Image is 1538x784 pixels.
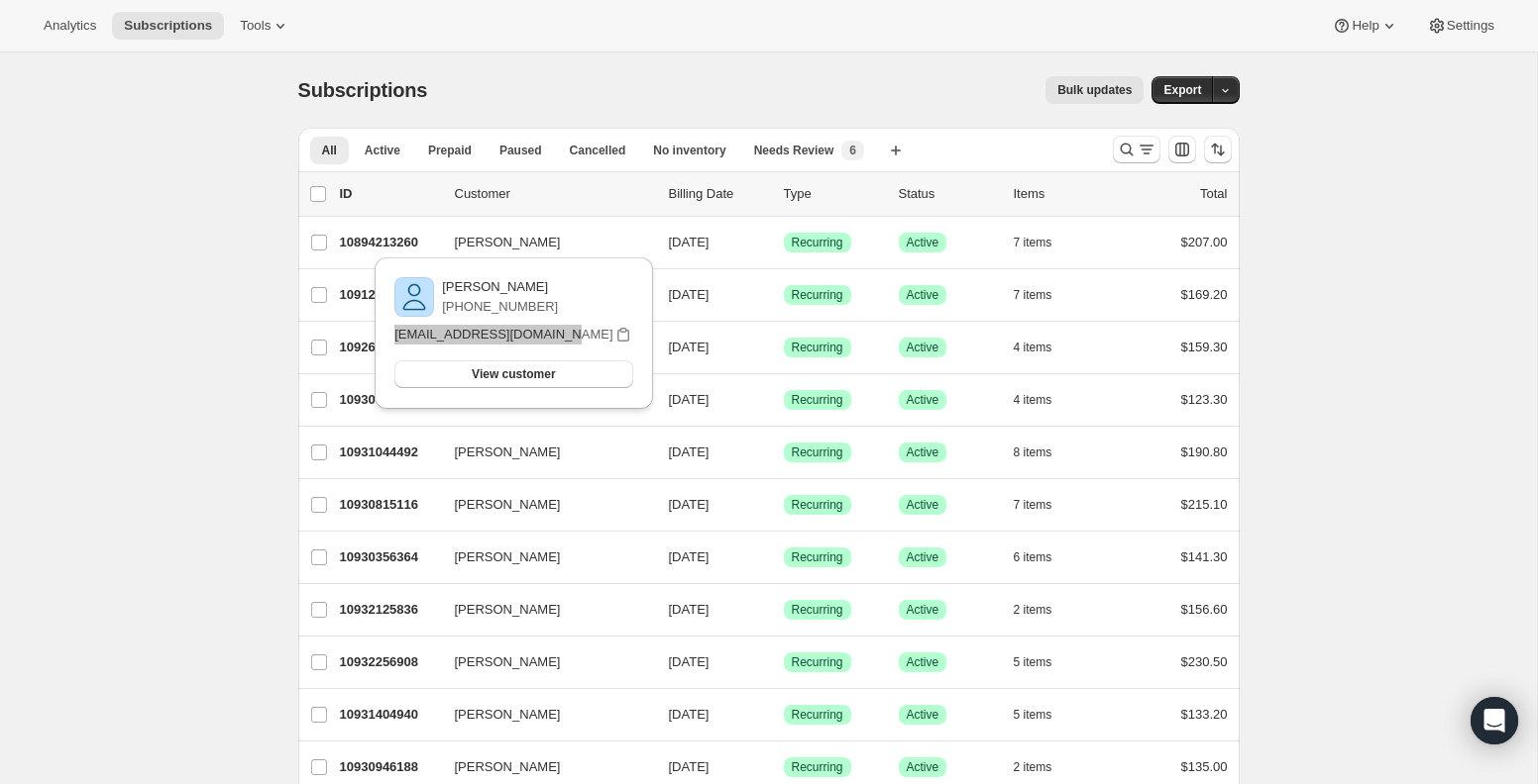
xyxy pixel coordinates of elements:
span: Analytics [44,18,96,34]
button: [PERSON_NAME] [443,594,641,626]
span: Active [907,497,939,513]
span: [DATE] [669,340,710,354]
span: 5 items [1014,654,1052,670]
span: Active [907,392,939,408]
p: [PERSON_NAME] [442,277,558,297]
span: [PERSON_NAME] [455,495,561,515]
button: View customer [394,360,632,388]
button: Export [1152,76,1213,104]
span: Active [907,287,939,303]
button: Help [1320,12,1410,40]
button: Bulk updates [1045,76,1144,104]
div: 10930815116[PERSON_NAME][DATE]SuccessRecurringSuccessActive7 items$215.10 [340,491,1228,519]
span: [DATE] [669,444,710,459]
span: $207.00 [1181,235,1228,249]
span: $169.20 [1181,287,1228,302]
span: Recurring [792,759,843,775]
span: View customer [472,366,555,382]
span: [PERSON_NAME] [455,652,561,672]
span: Help [1352,18,1378,34]
span: [DATE] [669,287,710,302]
span: Active [907,759,939,775]
span: 6 items [1014,549,1052,565]
span: Recurring [792,707,843,723]
span: Settings [1447,18,1494,34]
p: ID [340,184,439,204]
span: Recurring [792,340,843,355]
span: $190.80 [1181,444,1228,459]
p: 10930946188 [340,757,439,777]
span: 2 items [1014,602,1052,618]
span: No inventory [653,143,725,158]
span: Recurring [792,392,843,408]
span: Active [907,602,939,618]
span: Active [907,235,939,250]
p: [EMAIL_ADDRESS][DOMAIN_NAME] [394,325,612,344]
span: [DATE] [669,759,710,774]
div: 10932256908[PERSON_NAME][DATE]SuccessRecurringSuccessActive5 items$230.50 [340,648,1228,676]
p: 10930684044 [340,390,439,410]
span: All [322,143,337,158]
button: [PERSON_NAME] [443,437,641,468]
div: 10930356364[PERSON_NAME][DATE]SuccessRecurringSuccessActive6 items$141.30 [340,543,1228,571]
p: Customer [455,184,653,204]
span: Recurring [792,549,843,565]
div: Items [1014,184,1113,204]
button: 2 items [1014,753,1074,781]
p: [PHONE_NUMBER] [442,297,558,317]
span: Cancelled [570,143,626,158]
span: Bulk updates [1057,82,1132,98]
span: [DATE] [669,654,710,669]
button: 7 items [1014,491,1074,519]
span: $215.10 [1181,497,1228,512]
span: Paused [499,143,542,158]
span: [PERSON_NAME] [455,705,561,725]
span: Subscriptions [298,79,428,101]
div: Open Intercom Messenger [1471,697,1518,744]
span: Active [907,654,939,670]
p: 10932125836 [340,600,439,620]
span: 2 items [1014,759,1052,775]
span: 5 items [1014,707,1052,723]
button: [PERSON_NAME] [443,489,641,521]
button: 7 items [1014,281,1074,309]
button: Settings [1415,12,1506,40]
span: 4 items [1014,392,1052,408]
span: Recurring [792,287,843,303]
span: $159.30 [1181,340,1228,354]
p: 10932256908 [340,652,439,672]
button: [PERSON_NAME] [443,227,641,258]
button: [PERSON_NAME] [443,751,641,783]
p: 10930815116 [340,495,439,515]
div: 10931404940[PERSON_NAME][DATE]SuccessRecurringSuccessActive5 items$133.20 [340,701,1228,729]
span: 7 items [1014,287,1052,303]
button: 4 items [1014,334,1074,361]
button: Sort the results [1204,136,1232,163]
button: [PERSON_NAME] [443,699,641,731]
span: Prepaid [428,143,472,158]
button: Subscriptions [112,12,224,40]
span: Subscriptions [124,18,212,34]
button: 4 items [1014,386,1074,414]
span: Tools [240,18,271,34]
p: 10926588044 [340,338,439,357]
span: [DATE] [669,392,710,407]
span: [PERSON_NAME] [455,547,561,567]
span: [DATE] [669,602,710,617]
span: Recurring [792,235,843,250]
span: 7 items [1014,497,1052,513]
p: 10931044492 [340,442,439,462]
div: 10930946188[PERSON_NAME][DATE]SuccessRecurringSuccessActive2 items$135.00 [340,753,1228,781]
img: variant image [394,277,434,317]
span: $230.50 [1181,654,1228,669]
span: Active [907,444,939,460]
span: [DATE] [669,707,710,722]
span: Recurring [792,444,843,460]
span: [PERSON_NAME] [455,600,561,620]
div: 10894213260[PERSON_NAME][DATE]SuccessRecurringSuccessActive7 items$207.00 [340,229,1228,256]
span: 4 items [1014,340,1052,355]
button: [PERSON_NAME] [443,646,641,678]
button: Customize table column order and visibility [1168,136,1196,163]
p: 10894213260 [340,233,439,252]
span: 6 [849,143,856,158]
